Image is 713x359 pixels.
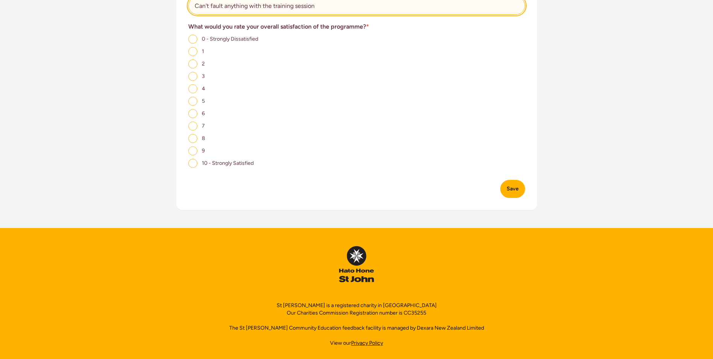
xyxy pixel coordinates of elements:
[188,47,197,56] input: 1
[277,302,437,317] p: St [PERSON_NAME] is a registered charity in [GEOGRAPHIC_DATA] Our Charities Commission Registrati...
[188,72,197,81] input: 3
[188,35,197,44] input: 0 - Strongly Dissatisfied
[202,98,205,104] span: 5
[202,61,205,67] span: 2
[202,135,205,141] span: 8
[229,324,484,332] p: The St [PERSON_NAME] Community Education feedback facility is managed by Dexara New Zealand Limited
[202,160,254,166] span: 10 - Strongly Satisfied
[188,109,197,118] input: 6
[500,180,525,198] button: Save
[188,122,197,131] input: 7
[202,73,205,79] span: 3
[202,48,204,55] span: 1
[202,148,205,154] span: 9
[188,84,197,93] input: 4
[202,123,205,129] span: 7
[188,146,197,155] input: 9
[188,159,197,168] input: 10 - Strongly Satisfied
[188,59,197,68] input: 2
[202,110,205,117] span: 6
[202,36,258,42] span: 0 - Strongly Dissatisfied
[188,134,197,143] input: 8
[188,97,197,106] input: 5
[202,85,205,92] span: 4
[351,340,383,346] span: Privacy Policy
[188,22,525,31] h3: What would you rate your overall satisfaction of the programme?
[339,246,374,282] img: InPulse
[330,339,383,347] a: View ourPrivacy Policy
